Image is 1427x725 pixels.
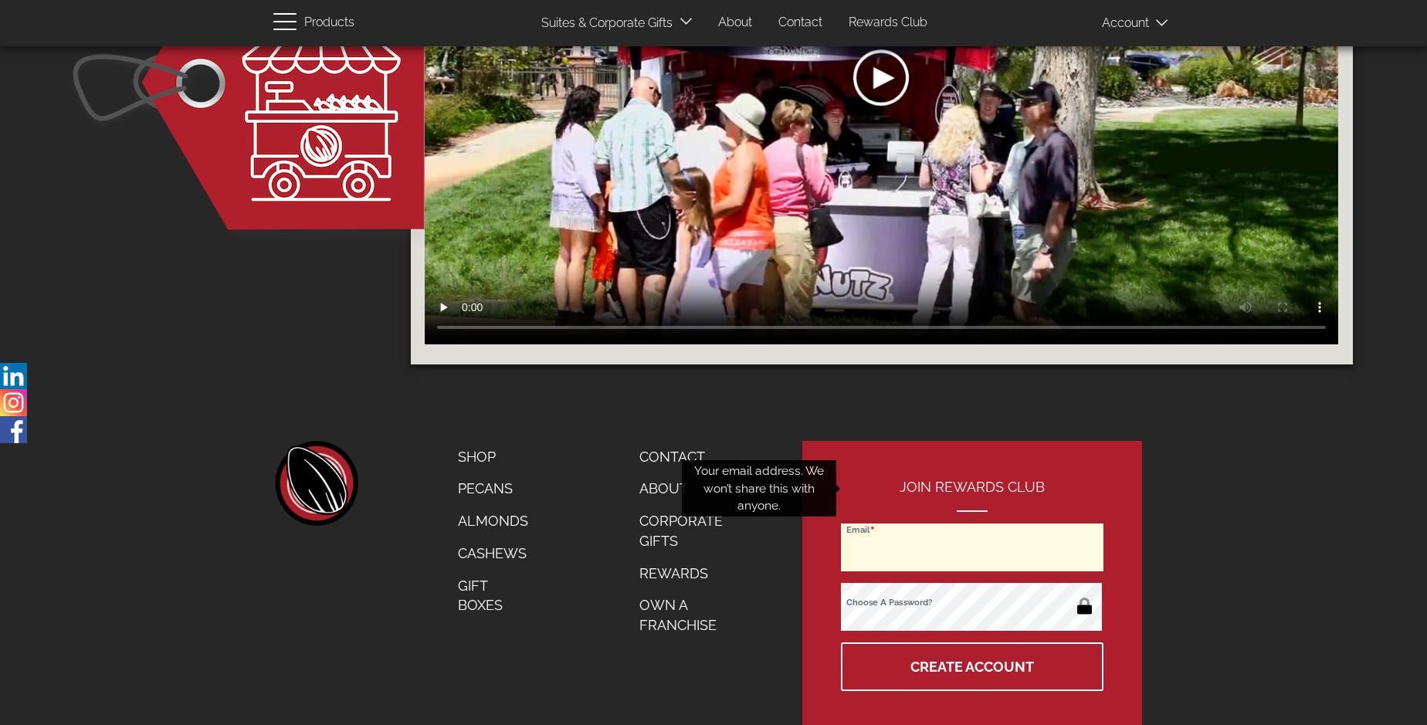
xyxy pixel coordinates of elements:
[841,479,1103,512] h2: Join Rewards Club
[446,537,540,570] a: Cashews
[628,441,753,473] a: Contact
[628,589,753,641] a: Own a Franchise
[304,12,354,34] span: Products
[628,473,753,505] a: About
[446,441,540,473] a: Shop
[628,505,753,557] a: Corporate Gifts
[767,8,834,38] a: Contact
[707,8,764,38] a: About
[841,523,1103,571] input: Email
[273,441,358,526] a: home
[841,642,1103,691] button: Create Account
[682,460,836,517] div: Your email address. We won’t share this with anyone.
[446,505,540,537] a: Almonds
[837,8,939,38] a: Rewards Club
[628,557,753,590] a: Rewards
[446,473,540,505] a: Pecans
[530,8,677,39] a: Suites & Corporate Gifts
[446,570,540,622] a: Gift Boxes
